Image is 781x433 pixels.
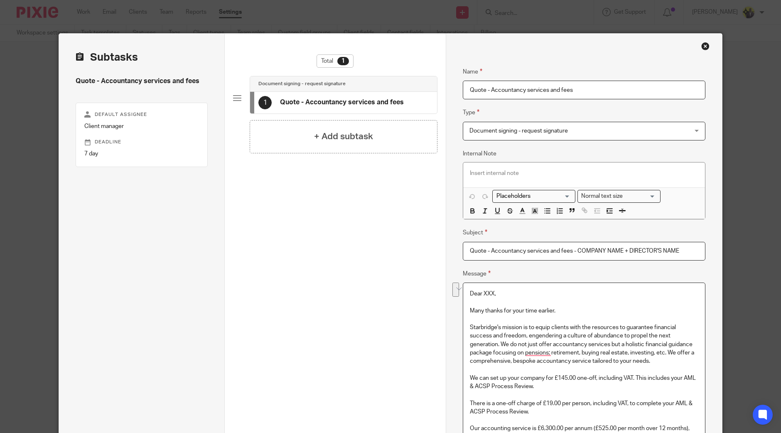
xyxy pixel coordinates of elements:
[84,139,199,145] p: Deadline
[701,42,710,50] div: Close this dialog window
[577,190,661,203] div: Search for option
[280,98,404,107] h4: Quote - Accountancy services and fees
[84,111,199,118] p: Default assignee
[626,192,656,201] input: Search for option
[470,323,698,365] p: Starbridge's mission is to equip clients with the resources to guarantee financial success and fr...
[463,108,479,117] label: Type
[470,290,698,298] p: Dear XXX,
[463,150,496,158] label: Internal Note
[580,192,625,201] span: Normal text size
[314,130,373,143] h4: + Add subtask
[463,228,487,237] label: Subject
[492,190,575,203] div: Placeholders
[84,150,199,158] p: 7 day
[494,192,570,201] input: Search for option
[470,399,698,416] p: There is a one-off charge of £19.00 per person, including VAT, to complete your AML & ACSP Proces...
[317,54,354,68] div: Total
[76,50,138,64] h2: Subtasks
[577,190,661,203] div: Text styles
[492,190,575,203] div: Search for option
[258,96,272,109] div: 1
[84,122,199,130] p: Client manager
[258,81,346,87] h4: Document signing - request signature
[76,77,208,86] h4: Quote - Accountancy services and fees
[463,242,705,261] input: Insert subject
[470,307,698,315] p: Many thanks for your time earlier.
[463,269,491,278] label: Message
[469,128,568,134] span: Document signing - request signature
[337,57,349,65] div: 1
[463,67,482,76] label: Name
[470,374,698,391] p: We can set up your company for £145.00 one-off, including VAT. This includes your AML & ACSP Proc...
